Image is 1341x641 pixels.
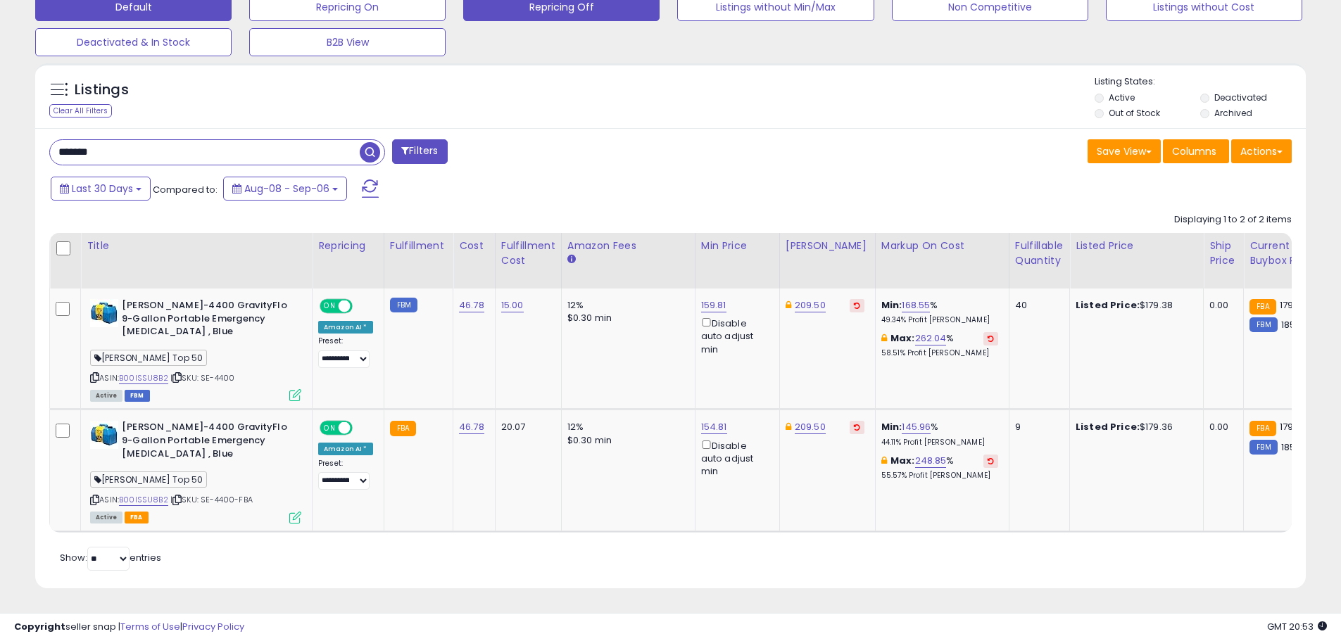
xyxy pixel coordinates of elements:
b: Min: [881,420,902,433]
div: Disable auto adjust min [701,315,769,356]
span: ON [321,422,339,434]
p: 49.34% Profit [PERSON_NAME] [881,315,998,325]
div: $0.30 min [567,312,684,324]
div: 20.07 [501,421,550,433]
span: FBA [125,512,149,523]
p: Listing States: [1095,75,1306,89]
div: Ship Price [1209,239,1238,268]
small: FBA [390,421,416,436]
a: 46.78 [459,298,484,312]
p: 44.11% Profit [PERSON_NAME] [881,438,998,448]
a: B00ISSU8B2 [119,494,168,506]
div: % [881,421,998,447]
div: $179.38 [1076,299,1192,312]
span: 179.36 [1280,298,1307,312]
span: 179.36 [1280,420,1307,433]
span: Aug-08 - Sep-06 [244,182,329,196]
div: Current Buybox Price [1249,239,1322,268]
span: ON [321,300,339,312]
div: $0.30 min [567,434,684,447]
div: $179.36 [1076,421,1192,433]
strong: Copyright [14,620,65,633]
a: Privacy Policy [182,620,244,633]
div: seller snap | | [14,621,244,634]
div: Fulfillment [390,239,447,253]
img: 41Y99E2ANWL._SL40_.jpg [90,299,118,327]
div: Preset: [318,459,373,490]
div: % [881,299,998,325]
div: ASIN: [90,299,301,400]
div: % [881,455,998,481]
span: All listings currently available for purchase on Amazon [90,512,122,523]
div: Listed Price [1076,239,1197,253]
span: OFF [351,422,373,434]
span: 2025-10-7 20:53 GMT [1267,620,1327,633]
div: 9 [1015,421,1059,433]
div: % [881,332,998,358]
small: FBA [1249,421,1276,436]
div: Amazon Fees [567,239,689,253]
small: FBM [1249,317,1277,332]
span: All listings currently available for purchase on Amazon [90,390,122,402]
a: B00ISSU8B2 [119,372,168,384]
span: Columns [1172,144,1216,158]
div: Fulfillment Cost [501,239,555,268]
div: Markup on Cost [881,239,1003,253]
a: 145.96 [902,420,931,434]
a: 154.81 [701,420,727,434]
span: 185 [1281,318,1295,331]
span: | SKU: SE-4400-FBA [170,494,253,505]
button: B2B View [249,28,446,56]
a: 248.85 [915,454,947,468]
span: 185 [1281,440,1295,454]
small: FBM [390,298,417,312]
small: FBM [1249,440,1277,455]
div: 40 [1015,299,1059,312]
a: 168.55 [902,298,930,312]
div: 12% [567,299,684,312]
button: Save View [1088,139,1161,163]
small: Amazon Fees. [567,253,576,266]
th: The percentage added to the cost of goods (COGS) that forms the calculator for Min & Max prices. [875,233,1009,288]
h5: Listings [75,80,129,100]
label: Active [1109,91,1135,103]
button: Deactivated & In Stock [35,28,232,56]
label: Deactivated [1214,91,1267,103]
div: Repricing [318,239,378,253]
div: Amazon AI * [318,321,373,334]
b: Max: [890,331,915,345]
span: Show: entries [60,551,161,564]
div: Fulfillable Quantity [1015,239,1064,268]
div: Cost [459,239,489,253]
div: 0.00 [1209,421,1233,433]
button: Columns [1163,139,1229,163]
p: 58.51% Profit [PERSON_NAME] [881,348,998,358]
div: [PERSON_NAME] [786,239,869,253]
span: OFF [351,300,373,312]
p: 55.57% Profit [PERSON_NAME] [881,471,998,481]
div: 12% [567,421,684,433]
img: 41Y99E2ANWL._SL40_.jpg [90,421,118,449]
a: 262.04 [915,331,947,345]
b: Min: [881,298,902,312]
a: Terms of Use [120,620,180,633]
div: Displaying 1 to 2 of 2 items [1174,213,1292,227]
small: FBA [1249,299,1276,315]
button: Last 30 Days [51,177,151,201]
label: Out of Stock [1109,107,1160,119]
div: Preset: [318,336,373,368]
button: Actions [1231,139,1292,163]
span: FBM [125,390,150,402]
div: Disable auto adjust min [701,438,769,478]
span: [PERSON_NAME] Top 50 [90,471,207,488]
a: 15.00 [501,298,524,312]
b: Listed Price: [1076,420,1140,433]
button: Aug-08 - Sep-06 [223,177,347,201]
b: [PERSON_NAME]-4400 GravityFlo 9-Gallon Portable Emergency [MEDICAL_DATA] , Blue [122,421,293,464]
a: 159.81 [701,298,726,312]
b: Listed Price: [1076,298,1140,312]
div: Title [87,239,306,253]
button: Filters [392,139,447,164]
div: Min Price [701,239,774,253]
div: ASIN: [90,421,301,521]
